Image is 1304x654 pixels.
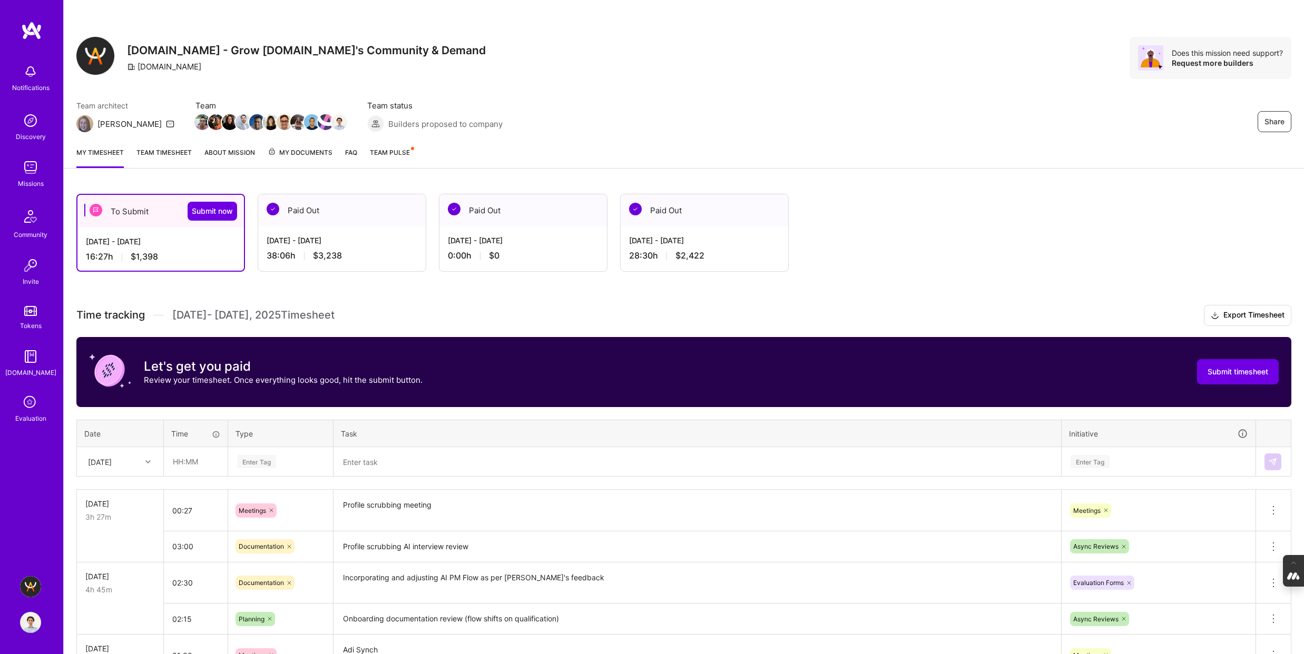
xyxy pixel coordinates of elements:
div: 3h 27m [85,511,155,522]
span: Share [1264,116,1285,127]
span: Team status [367,100,503,111]
div: Time [171,428,220,439]
img: To Submit [90,204,102,216]
img: Team Member Avatar [194,114,210,130]
a: Team Member Avatar [195,113,209,131]
span: My Documents [268,147,332,158]
img: bell [20,61,41,82]
span: Meetings [1073,507,1101,514]
img: Team Member Avatar [290,114,306,130]
span: Planning [239,615,264,623]
div: 4h 45m [85,584,155,595]
a: Team Member Avatar [237,113,250,131]
button: Share [1258,111,1291,132]
span: Meetings [239,507,266,514]
a: Team Member Avatar [250,113,264,131]
span: Team [195,100,346,111]
img: tokens [24,306,37,316]
h3: Let's get you paid [144,359,423,374]
div: Invite [23,276,39,287]
img: Builders proposed to company [367,115,384,132]
div: [DATE] - [DATE] [86,236,236,247]
div: [DATE] - [DATE] [448,235,599,246]
img: Company Logo [76,37,114,75]
input: HH:MM [164,532,228,560]
div: Paid Out [439,194,607,226]
i: icon SelectionTeam [21,393,41,413]
div: [DATE] [85,498,155,509]
img: Team Member Avatar [208,114,224,130]
a: Team Member Avatar [209,113,223,131]
img: logo [21,21,42,40]
div: Community [14,229,47,240]
span: Team architect [76,100,174,111]
img: Team Member Avatar [222,114,238,130]
img: Team Member Avatar [263,114,279,130]
textarea: Onboarding documentation review (flow shifts on qualification) [335,605,1060,633]
div: Evaluation [15,413,46,424]
div: Paid Out [258,194,426,226]
img: Paid Out [629,203,642,215]
a: A.Team - Grow A.Team's Community & Demand [17,576,44,597]
div: [DATE] [88,456,112,467]
img: User Avatar [20,612,41,633]
th: Date [77,420,164,447]
a: Team Member Avatar [319,113,332,131]
div: Discovery [16,131,46,142]
span: Time tracking [76,309,145,322]
div: Missions [18,178,44,189]
a: Team Pulse [370,147,413,168]
div: 0:00 h [448,250,599,261]
div: Request more builders [1172,58,1283,68]
th: Task [334,420,1062,447]
i: icon Chevron [145,459,151,464]
a: Team Member Avatar [223,113,237,131]
div: [DATE] - [DATE] [267,235,417,246]
img: Team Member Avatar [331,114,347,130]
div: [DOMAIN_NAME] [127,61,201,72]
img: Avatar [1138,45,1163,71]
div: 28:30 h [629,250,780,261]
img: Team Member Avatar [249,114,265,130]
a: Team Member Avatar [332,113,346,131]
div: Paid Out [621,194,788,226]
div: [DATE] - [DATE] [629,235,780,246]
span: Builders proposed to company [388,118,503,130]
button: Submit now [188,202,237,221]
div: Enter Tag [237,453,276,470]
div: [DATE] [85,571,155,582]
input: HH:MM [164,569,228,597]
span: Submit now [192,206,233,216]
a: Team Member Avatar [291,113,305,131]
i: icon Download [1211,310,1219,321]
input: HH:MM [164,497,228,524]
a: Team timesheet [136,147,192,168]
img: Community [18,204,43,229]
img: Team Member Avatar [318,114,334,130]
button: Submit timesheet [1197,359,1279,384]
textarea: Incorporating and adjusting AI PM Flow as per [PERSON_NAME]'s feedback [335,563,1060,603]
div: [DATE] [85,643,155,654]
span: $2,422 [675,250,704,261]
div: [PERSON_NAME] [97,118,162,130]
span: Documentation [239,542,284,550]
a: My Documents [268,147,332,168]
span: Team Pulse [370,148,410,156]
input: HH:MM [164,448,227,475]
span: [DATE] - [DATE] , 2025 Timesheet [172,309,335,322]
img: Submit [1269,458,1277,466]
img: A.Team - Grow A.Team's Community & Demand [20,576,41,597]
th: Type [228,420,334,447]
span: Evaluation Forms [1073,579,1124,587]
a: User Avatar [17,612,44,633]
div: Tokens [20,320,42,331]
img: coin [89,350,131,392]
i: icon Mail [166,120,174,128]
img: Team Architect [76,115,93,132]
span: Submit timesheet [1208,366,1268,377]
span: Async Reviews [1073,542,1119,550]
a: Team Member Avatar [305,113,319,131]
div: To Submit [77,195,244,227]
img: teamwork [20,157,41,178]
div: 38:06 h [267,250,417,261]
